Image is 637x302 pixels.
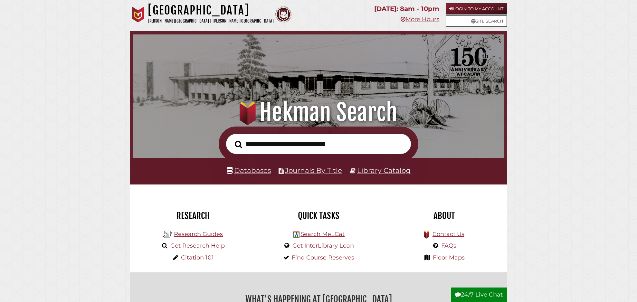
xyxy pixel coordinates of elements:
[275,6,291,23] img: Calvin Theological Seminary
[148,17,274,25] p: [PERSON_NAME][GEOGRAPHIC_DATA] | [PERSON_NAME][GEOGRAPHIC_DATA]
[292,242,354,249] a: Get InterLibrary Loan
[357,166,411,175] a: Library Catalog
[374,3,439,14] p: [DATE]: 8am - 10pm
[235,140,242,148] i: Search
[446,15,507,27] a: Site Search
[300,231,345,238] a: Search MeLCat
[446,3,507,14] a: Login to My Account
[130,6,146,23] img: Calvin University
[401,16,439,23] a: More Hours
[174,231,223,238] a: Research Guides
[292,254,354,261] a: Find Course Reserves
[143,98,494,127] h1: Hekman Search
[181,254,214,261] a: Citation 101
[148,3,274,17] h1: [GEOGRAPHIC_DATA]
[261,210,376,221] h2: Quick Tasks
[232,139,245,150] button: Search
[135,210,251,221] h2: Research
[433,231,464,238] a: Contact Us
[433,254,465,261] a: Floor Maps
[441,242,456,249] a: FAQs
[170,242,225,249] a: Get Research Help
[293,231,299,238] img: Hekman Library Logo
[285,166,342,175] a: Journals By Title
[227,166,271,175] a: Databases
[386,210,502,221] h2: About
[163,230,172,239] img: Hekman Library Logo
